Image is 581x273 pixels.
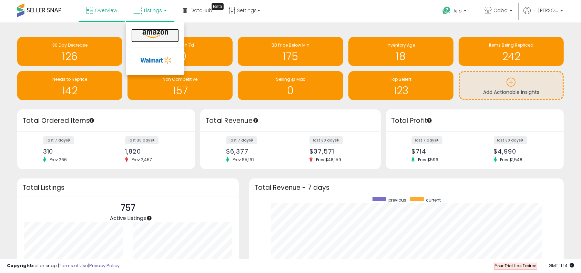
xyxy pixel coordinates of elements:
[459,37,564,66] a: Items Being Repriced 242
[131,85,229,96] h1: 157
[309,136,343,144] label: last 30 days
[110,214,146,222] span: Active Listings
[46,157,70,163] span: Prev: 266
[352,51,450,62] h1: 18
[163,76,197,82] span: Non Competitive
[22,116,190,126] h3: Total Ordered Items
[437,1,473,22] a: Help
[17,37,122,66] a: 30 Day Decrease 126
[52,76,87,82] span: Needs to Reprice
[241,85,339,96] h1: 0
[254,185,559,190] h3: Total Revenue - 7 days
[110,202,146,215] p: 757
[442,6,451,15] i: Get Help
[21,51,119,62] h1: 126
[497,157,526,163] span: Prev: $1,548
[391,116,559,126] h3: Total Profit
[241,51,339,62] h1: 175
[226,148,285,155] div: $6,377
[144,7,162,14] span: Listings
[89,117,95,124] div: Tooltip anchor
[166,42,194,48] span: BB Drop in 7d
[415,157,442,163] span: Prev: $596
[452,8,462,14] span: Help
[411,136,442,144] label: last 7 days
[352,85,450,96] h1: 123
[21,85,119,96] h1: 142
[462,51,560,62] h1: 242
[52,42,88,48] span: 30 Day Decrease
[89,262,120,269] a: Privacy Policy
[483,89,539,96] span: Add Actionable Insights
[7,262,32,269] strong: Copyright
[95,7,117,14] span: Overview
[205,116,376,126] h3: Total Revenue
[7,263,120,269] div: seller snap | |
[22,185,234,190] h3: Total Listings
[146,215,152,221] div: Tooltip anchor
[494,136,527,144] label: last 30 days
[226,136,257,144] label: last 7 days
[426,117,432,124] div: Tooltip anchor
[59,262,88,269] a: Terms of Use
[17,71,122,100] a: Needs to Reprice 142
[313,157,345,163] span: Prev: $48,159
[389,197,407,203] span: previous
[238,71,343,100] a: Selling @ Max 0
[43,136,74,144] label: last 7 days
[238,37,343,66] a: BB Price Below Min 175
[532,7,558,14] span: Hi [PERSON_NAME]
[229,157,258,163] span: Prev: $5,167
[549,262,574,269] span: 2025-09-16 11:14 GMT
[253,117,259,124] div: Tooltip anchor
[276,76,305,82] span: Selling @ Max
[128,157,155,163] span: Prev: 2,457
[272,42,309,48] span: BB Price Below Min
[191,7,212,14] span: DataHub
[125,148,183,155] div: 1,820
[125,136,159,144] label: last 30 days
[128,71,233,100] a: Non Competitive 157
[390,76,412,82] span: Top Sellers
[426,197,441,203] span: current
[460,72,563,99] a: Add Actionable Insights
[309,148,369,155] div: $37,571
[495,263,537,269] span: Your Trial Has Expired
[489,42,533,48] span: Items Being Repriced
[494,148,552,155] div: $4,990
[348,37,453,66] a: Inventory Age 18
[43,148,101,155] div: 310
[387,42,415,48] span: Inventory Age
[411,148,469,155] div: $714
[523,7,563,22] a: Hi [PERSON_NAME]
[493,7,508,14] span: Caba
[348,71,453,100] a: Top Sellers 123
[212,3,224,10] div: Tooltip anchor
